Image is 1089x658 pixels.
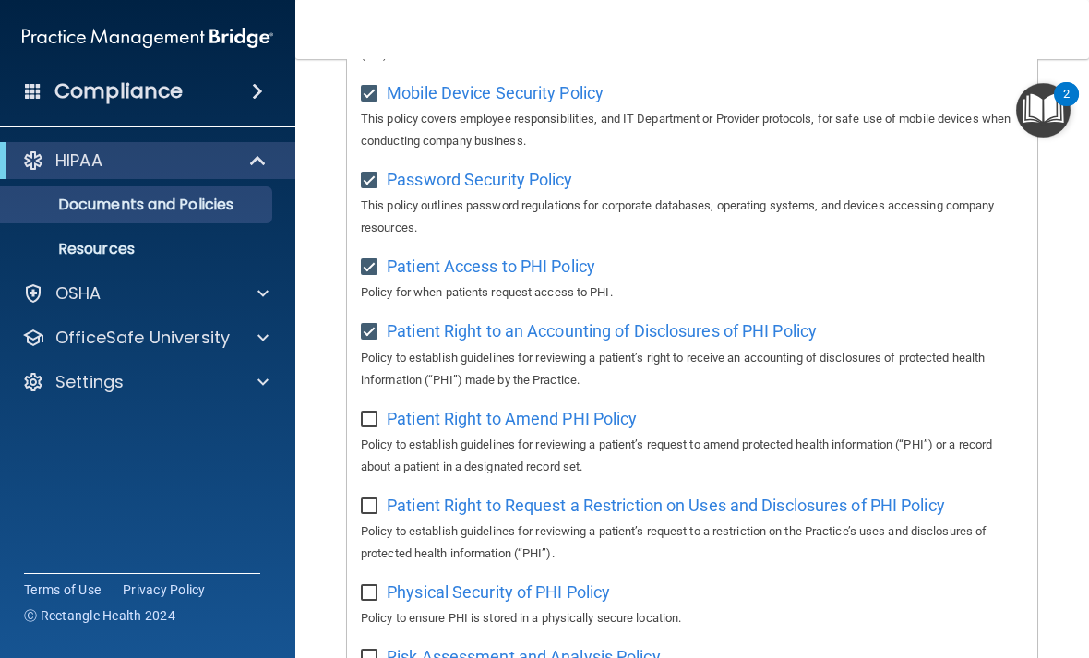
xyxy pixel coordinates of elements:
img: PMB logo [22,19,273,56]
p: OSHA [55,282,102,305]
p: Policy to establish guidelines for reviewing a patient’s right to receive an accounting of disclo... [361,347,1023,391]
span: Password Security Policy [387,170,572,189]
span: Physical Security of PHI Policy [387,582,610,602]
span: Patient Right to Amend PHI Policy [387,409,637,428]
p: Settings [55,371,124,393]
a: Settings [22,371,269,393]
p: OfficeSafe University [55,327,230,349]
span: Patient Right to Request a Restriction on Uses and Disclosures of PHI Policy [387,496,945,515]
p: This policy covers employee responsibilities, and IT Department or Provider protocols, for safe u... [361,108,1023,152]
p: Documents and Policies [12,196,264,214]
p: Policy to establish guidelines for reviewing a patient’s request to amend protected health inform... [361,434,1023,478]
p: Policy for when patients request access to PHI. [361,281,1023,304]
p: Policy to ensure PHI is stored in a physically secure location. [361,607,1023,629]
a: OfficeSafe University [22,327,269,349]
p: This policy outlines password regulations for corporate databases, operating systems, and devices... [361,195,1023,239]
a: HIPAA [22,150,268,172]
div: 2 [1063,94,1070,118]
button: Open Resource Center, 2 new notifications [1016,83,1071,138]
span: Mobile Device Security Policy [387,83,604,102]
span: Ⓒ Rectangle Health 2024 [24,606,175,625]
span: Patient Right to an Accounting of Disclosures of PHI Policy [387,321,817,341]
a: Terms of Use [24,580,101,599]
a: OSHA [22,282,269,305]
span: Patient Access to PHI Policy [387,257,595,276]
h4: Compliance [54,78,183,104]
p: Resources [12,240,264,258]
p: Policy to establish guidelines for reviewing a patient’s request to a restriction on the Practice... [361,520,1023,565]
p: HIPAA [55,150,102,172]
a: Privacy Policy [123,580,206,599]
